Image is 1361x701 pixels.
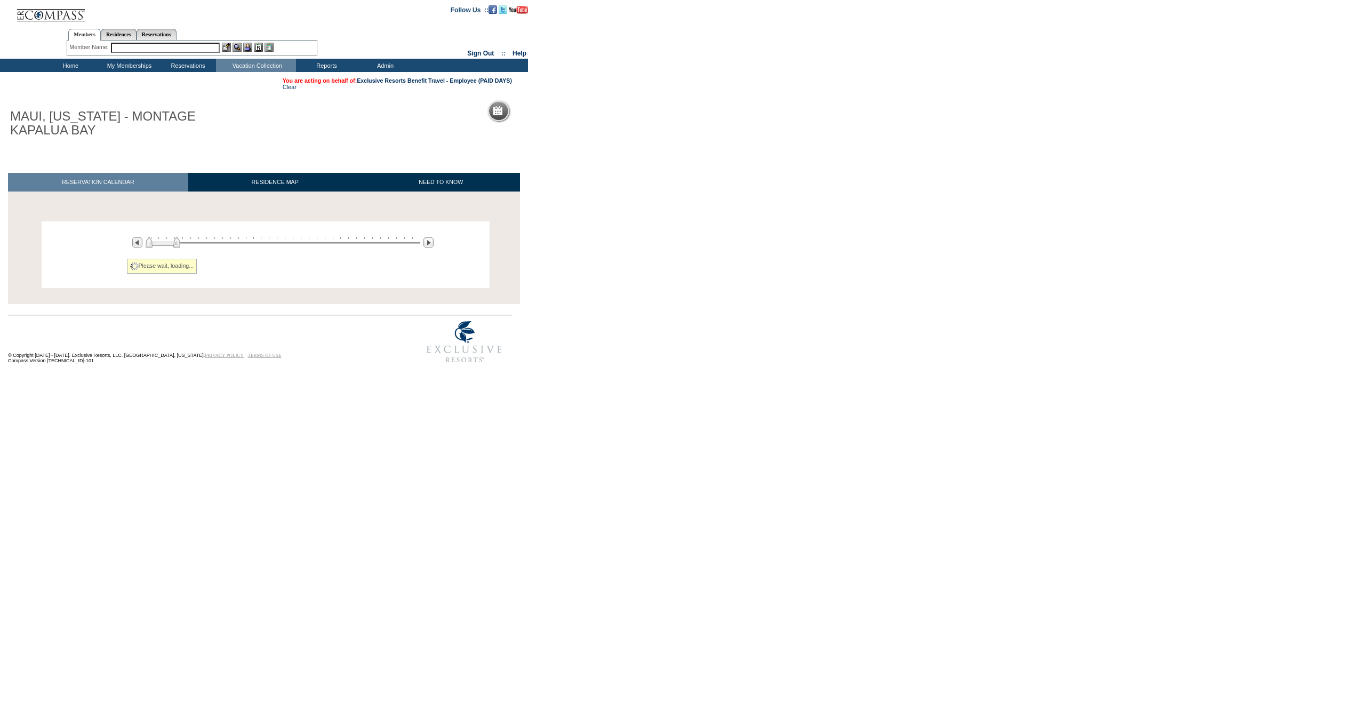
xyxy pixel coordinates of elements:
[8,316,381,369] td: © Copyright [DATE] - [DATE]. Exclusive Resorts, LLC. [GEOGRAPHIC_DATA], [US_STATE]. Compass Versi...
[40,59,99,72] td: Home
[507,108,588,115] h5: Reservation Calendar
[489,5,497,14] img: Become our fan on Facebook
[157,59,216,72] td: Reservations
[489,6,497,12] a: Become our fan on Facebook
[68,29,101,41] a: Members
[423,237,434,248] img: Next
[513,50,526,57] a: Help
[127,259,197,274] div: Please wait, loading...
[243,43,252,52] img: Impersonate
[130,262,139,270] img: spinner2.gif
[205,353,244,358] a: PRIVACY POLICY
[357,77,512,84] a: Exclusive Resorts Benefit Travel - Employee (PAID DAYS)
[499,5,507,14] img: Follow us on Twitter
[509,6,528,12] a: Subscribe to our YouTube Channel
[99,59,157,72] td: My Memberships
[355,59,413,72] td: Admin
[101,29,137,40] a: Residences
[467,50,494,57] a: Sign Out
[137,29,177,40] a: Reservations
[222,43,231,52] img: b_edit.gif
[233,43,242,52] img: View
[509,6,528,14] img: Subscribe to our YouTube Channel
[248,353,282,358] a: TERMS OF USE
[265,43,274,52] img: b_calculator.gif
[216,59,296,72] td: Vacation Collection
[417,315,512,369] img: Exclusive Resorts
[296,59,355,72] td: Reports
[501,50,506,57] span: ::
[8,107,247,140] h1: MAUI, [US_STATE] - MONTAGE KAPALUA BAY
[451,5,489,14] td: Follow Us ::
[132,237,142,248] img: Previous
[254,43,263,52] img: Reservations
[283,77,512,84] span: You are acting on behalf of:
[69,43,110,52] div: Member Name:
[362,173,520,192] a: NEED TO KNOW
[188,173,362,192] a: RESIDENCE MAP
[499,6,507,12] a: Follow us on Twitter
[8,173,188,192] a: RESERVATION CALENDAR
[283,84,297,90] a: Clear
